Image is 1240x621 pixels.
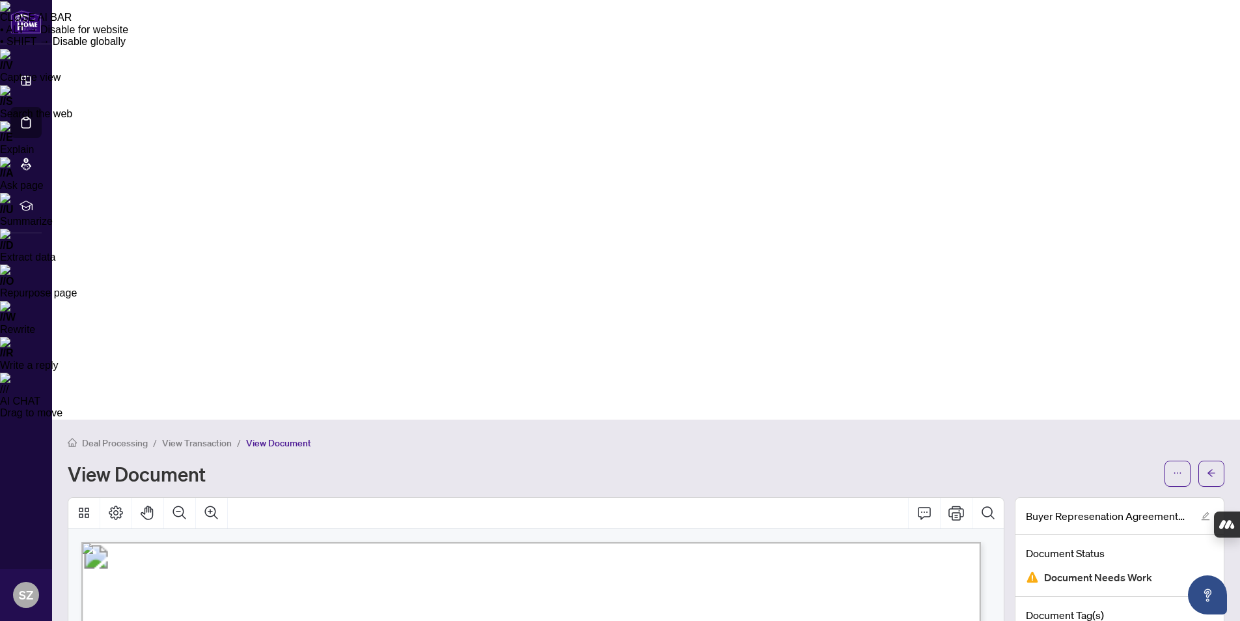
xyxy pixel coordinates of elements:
[82,437,148,449] span: Deal Processing
[1207,469,1216,478] span: arrow-left
[1201,512,1210,521] span: edit
[246,437,311,449] span: View Document
[162,437,232,449] span: View Transaction
[237,435,241,450] li: /
[1026,508,1189,524] span: Buyer Represenation Agreement_ScheduleA.pdf
[1026,571,1039,584] img: Document Status
[153,435,157,450] li: /
[1026,545,1213,561] h4: Document Status
[19,586,33,604] span: SZ
[1173,469,1182,478] span: ellipsis
[68,438,77,447] span: home
[68,463,206,484] h1: View Document
[1044,569,1152,586] span: Document Needs Work
[1188,575,1227,614] button: Open asap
